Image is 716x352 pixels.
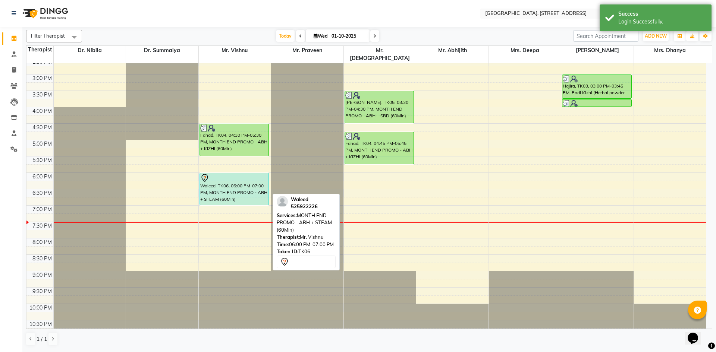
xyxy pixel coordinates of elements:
iframe: chat widget [685,322,709,345]
span: Mrs. Dhanya [634,46,706,55]
span: Services: [277,212,297,218]
div: TK06 [277,248,336,256]
img: profile [277,196,288,207]
span: Mr. Abhijith [416,46,489,55]
div: Hajira, TK03, 03:45 PM-04:00 PM, [GEOGRAPHIC_DATA] [562,99,631,107]
div: Mr. Vishnu [277,234,336,241]
div: 6:00 PM [31,173,53,181]
img: logo [19,3,70,24]
div: 06:00 PM-07:00 PM [277,241,336,248]
span: Dr. Summaiya [126,46,198,55]
span: 1 / 1 [37,335,47,343]
span: [PERSON_NAME] [561,46,634,55]
div: Fahad, TK04, 04:30 PM-05:30 PM, MONTH END PROMO - ABH + KIZHI (60Min) [200,124,269,156]
div: 5:00 PM [31,140,53,148]
div: 4:00 PM [31,107,53,115]
div: [PERSON_NAME], TK05, 03:30 PM-04:30 PM, MONTH END PROMO - ABH + SRD (60Min) [345,91,414,123]
span: Mr. [DEMOGRAPHIC_DATA] [344,46,416,63]
div: Login Successfully. [618,18,706,26]
div: 8:00 PM [31,238,53,246]
span: Wed [312,33,329,39]
div: Success [618,10,706,18]
span: Token ID: [277,248,298,254]
span: Today [276,30,295,42]
div: 7:00 PM [31,206,53,213]
span: MONTH END PROMO - ABH + STEAM (60Min) [277,212,332,233]
div: 8:30 PM [31,255,53,263]
span: Filter Therapist [31,33,65,39]
div: Hajira, TK03, 03:00 PM-03:45 PM, Podi Kizhi (Herbal powder poultice) [562,75,631,98]
span: Mr. Praveen [271,46,343,55]
span: Waleed [291,196,308,202]
div: 3:00 PM [31,74,53,82]
input: 2025-10-01 [329,31,367,42]
div: 9:30 PM [31,288,53,295]
div: Therapist [26,46,53,54]
span: Mr. Vishnu [199,46,271,55]
span: Dr. Nibila [54,46,126,55]
div: 525922226 [291,203,318,210]
div: 3:30 PM [31,91,53,99]
div: Fahad, TK04, 04:45 PM-05:45 PM, MONTH END PROMO - ABH + KIZHI (60Min) [345,132,414,164]
div: 10:00 PM [28,304,53,312]
div: 9:00 PM [31,271,53,279]
div: 10:30 PM [28,320,53,328]
input: Search Appointment [573,30,638,42]
div: 5:30 PM [31,156,53,164]
div: Waleed, TK06, 06:00 PM-07:00 PM, MONTH END PROMO - ABH + STEAM (60Min) [200,173,269,205]
span: Mrs. Deepa [489,46,561,55]
span: Time: [277,241,289,247]
div: 6:30 PM [31,189,53,197]
button: ADD NEW [643,31,669,41]
div: 4:30 PM [31,124,53,131]
span: ADD NEW [645,33,667,39]
span: Therapist: [277,234,300,240]
div: 7:30 PM [31,222,53,230]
